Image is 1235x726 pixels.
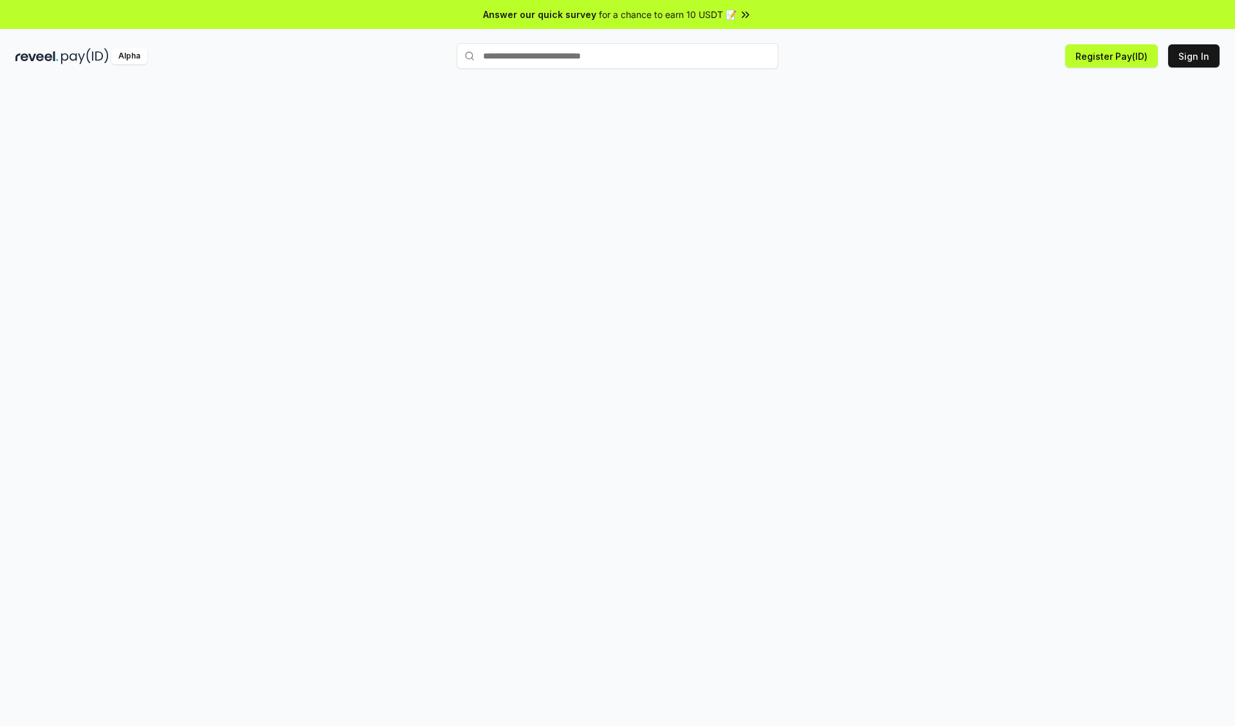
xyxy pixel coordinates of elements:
span: for a chance to earn 10 USDT 📝 [599,8,736,21]
button: Register Pay(ID) [1065,44,1158,68]
div: Alpha [111,48,147,64]
img: pay_id [61,48,109,64]
span: Answer our quick survey [483,8,596,21]
button: Sign In [1168,44,1220,68]
img: reveel_dark [15,48,59,64]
